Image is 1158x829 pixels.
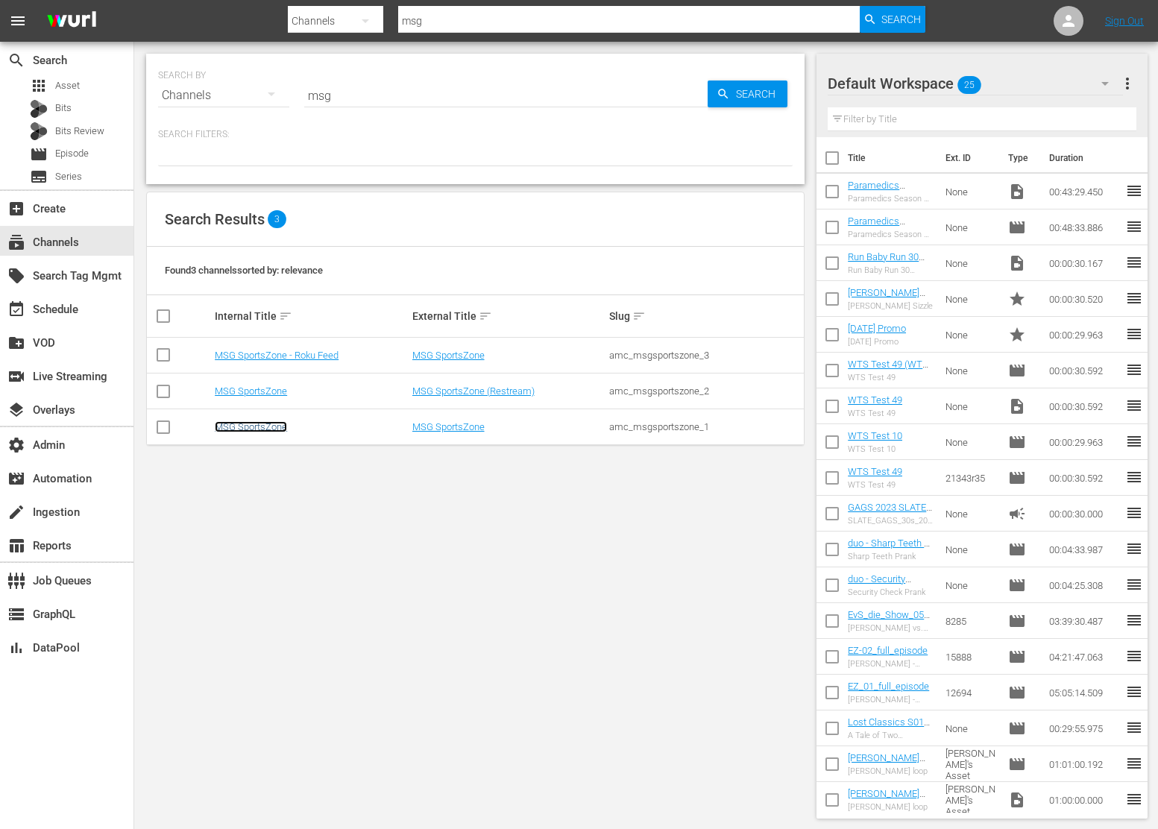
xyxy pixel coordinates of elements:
[55,78,80,93] span: Asset
[940,496,1002,532] td: None
[1008,433,1026,451] span: Episode
[848,215,931,249] a: Paramedics Season 6 Episode 4 - Nine Now
[1008,183,1026,201] span: Video
[940,746,1002,782] td: [PERSON_NAME]'s Asset
[848,373,934,382] div: WTS Test 49
[1125,540,1143,558] span: reorder
[1043,460,1125,496] td: 00:00:30.592
[1043,567,1125,603] td: 00:04:25.308
[1008,326,1026,344] span: Promo
[940,603,1002,639] td: 8285
[1008,469,1026,487] span: Episode
[940,174,1002,209] td: None
[55,146,89,161] span: Episode
[1008,719,1026,737] span: Episode
[1125,790,1143,808] span: reorder
[30,122,48,140] div: Bits Review
[609,385,802,397] div: amc_msgsportszone_2
[1125,325,1143,343] span: reorder
[848,609,930,631] a: EvS_die_Show_0501_full_episode
[7,537,25,555] span: Reports
[1008,505,1026,523] span: Ad
[940,782,1002,818] td: [PERSON_NAME]'s Asset
[1008,791,1026,809] span: Video
[1008,576,1026,594] span: Episode
[848,752,925,797] a: [PERSON_NAME] loop ([PERSON_NAME] loop (01:00:00))
[730,81,787,107] span: Search
[940,460,1002,496] td: 21343r35
[1125,397,1143,414] span: reorder
[1008,362,1026,379] span: Episode
[1043,281,1125,317] td: 00:00:30.520
[848,323,906,334] a: [DATE] Promo
[940,532,1002,567] td: None
[848,394,902,406] a: WTS Test 49
[1043,675,1125,710] td: 05:05:14.509
[848,716,930,750] a: Lost Classics S01 E04 - A Tale of Two DeLoreans
[1043,710,1125,746] td: 00:29:55.975
[7,267,25,285] span: Search Tag Mgmt
[412,307,605,325] div: External Title
[1040,137,1130,179] th: Duration
[848,802,934,812] div: [PERSON_NAME] loop
[848,265,934,275] div: Run Baby Run 30 Seconds Spot
[848,337,906,347] div: [DATE] Promo
[7,200,25,218] span: Create
[632,309,646,323] span: sort
[1125,253,1143,271] span: reorder
[848,573,911,607] a: duo - Security Check / Broken Statue
[7,470,25,488] span: Automation
[848,480,902,490] div: WTS Test 49
[268,210,286,228] span: 3
[30,100,48,118] div: Bits
[7,368,25,385] span: Live Streaming
[1043,532,1125,567] td: 00:04:33.987
[158,75,289,116] div: Channels
[1125,611,1143,629] span: reorder
[1008,397,1026,415] span: Video
[848,194,934,204] div: Paramedics Season 6 Episode 4
[7,503,25,521] span: Ingestion
[7,300,25,318] span: Schedule
[158,128,793,141] p: Search Filters:
[1043,496,1125,532] td: 00:00:30.000
[412,421,485,432] a: MSG SportsZone
[1125,504,1143,522] span: reorder
[215,385,287,397] a: MSG SportsZone
[30,168,48,186] span: Series
[412,350,485,361] a: MSG SportsZone
[940,353,1002,388] td: None
[1043,174,1125,209] td: 00:43:29.450
[55,169,82,184] span: Series
[1125,576,1143,593] span: reorder
[1043,782,1125,818] td: 01:00:00.000
[55,124,104,139] span: Bits Review
[957,69,981,101] span: 25
[940,710,1002,746] td: None
[1125,683,1143,701] span: reorder
[708,81,787,107] button: Search
[279,309,292,323] span: sort
[1125,361,1143,379] span: reorder
[165,265,323,276] span: Found 3 channels sorted by: relevance
[999,137,1040,179] th: Type
[848,409,902,418] div: WTS Test 49
[848,766,934,776] div: [PERSON_NAME] loop
[1008,612,1026,630] span: Episode
[9,12,27,30] span: menu
[1008,254,1026,272] span: Video
[848,681,929,692] a: EZ_01_full_episode
[848,731,934,740] div: A Tale of Two DeLoreans
[609,421,802,432] div: amc_msgsportszone_1
[848,287,925,309] a: [PERSON_NAME] Sizzle
[848,301,934,311] div: [PERSON_NAME] Sizzle
[1125,289,1143,307] span: reorder
[848,444,902,454] div: WTS Test 10
[1043,746,1125,782] td: 01:01:00.192
[1043,245,1125,281] td: 00:00:30.167
[1043,353,1125,388] td: 00:00:30.592
[848,552,934,561] div: Sharp Teeth Prank
[1125,719,1143,737] span: reorder
[1043,388,1125,424] td: 00:00:30.592
[7,233,25,251] span: Channels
